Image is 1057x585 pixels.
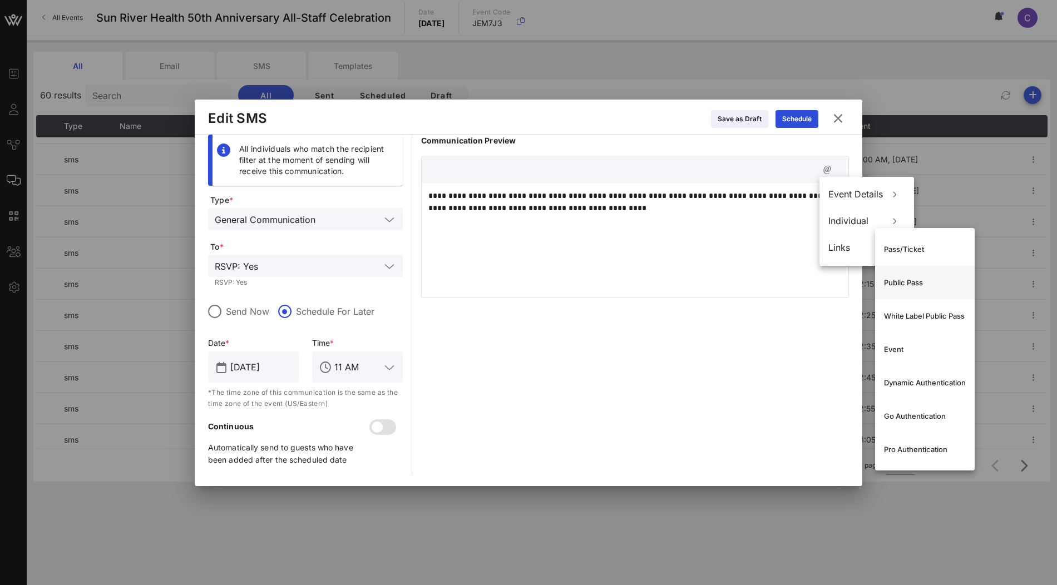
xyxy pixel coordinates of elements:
[296,306,374,317] label: Schedule For Later
[421,135,849,147] p: Communication Preview
[215,279,396,286] div: RSVP: Yes
[884,345,966,354] div: Event
[884,245,966,254] div: Pass/Ticket
[201,337,305,349] div: Date
[216,362,226,373] button: prepend icon
[711,110,768,128] button: Save as Draft
[884,378,966,387] div: Dynamic Authentication
[208,420,372,433] p: Continuous
[210,195,403,206] span: Type
[208,110,267,127] div: Edit SMS
[239,143,394,177] div: All individuals who match the recipient filter at the moment of sending will receive this communi...
[884,278,966,287] div: Public Pass
[215,261,258,271] div: RSVP: Yes
[776,110,818,128] button: Schedule
[226,306,269,317] label: Send Now
[718,113,762,125] div: Save as Draft
[828,216,883,226] div: Individual
[828,189,883,200] div: Event Details
[305,337,409,349] div: Time
[208,255,403,277] div: RSVP: Yes
[884,445,966,454] div: Pro Authentication
[210,241,403,252] span: To
[884,412,966,420] div: Go Authentication
[215,215,315,225] div: General Communication
[208,208,403,230] div: General Communication
[208,387,403,409] p: *The time zone of this communication is the same as the time zone of the event (US/Eastern)
[782,113,812,125] div: Schedule
[208,442,372,466] p: Automatically send to guests who have been added after the scheduled date
[828,242,883,253] div: Links
[884,311,966,320] div: White Label Public Pass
